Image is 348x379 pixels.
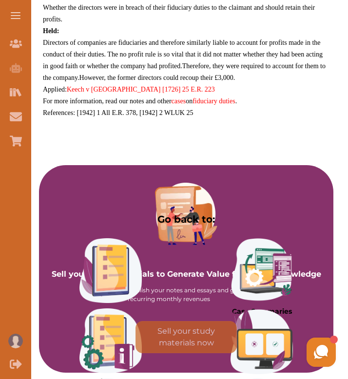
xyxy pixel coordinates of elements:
p: Sell your Study Materials to Generate Value from your Knowledge [52,241,321,280]
span: Held: [43,27,59,35]
img: essays.bbd8e656.png [79,308,142,373]
img: notes.1045d368.png [79,238,142,303]
a: cases [172,97,186,105]
button: [object Object] [135,321,237,353]
p: Go back to: [39,212,333,227]
span: Therefore, they were required to account for them to the company. [43,62,326,81]
p: Notes [79,306,142,317]
img: Purple card image [155,183,217,245]
a: fiduciary duties [193,97,235,105]
div: Publish your notes and essays and get recurring monthly revenues [128,286,245,303]
img: quiz.13fd77d7.png [231,308,293,374]
p: Case Summaries [231,306,293,317]
span: For more information, read our notes and other on . [43,97,237,105]
p: Sell your study materials now [140,325,232,349]
a: Keech v [GEOGRAPHIC_DATA] [1726] 25 E.R. 223 [67,86,215,93]
img: case-summaries.a8469726.png [231,238,293,303]
span: References: [1942] 1 All E.R. 378, [1942] 2 WLUK 25 [43,109,193,116]
span: Directors of companies are fiduciaries and therefore similarly liable to account for profits made... [43,39,323,70]
span: Whether the directors were in breach of their fiduciary duties to the claimant and should retain ... [43,4,315,23]
img: User profile [8,334,23,348]
iframe: HelpCrunch [114,335,338,369]
span: However, the former directors could recoup their £3,000. [79,74,235,81]
span: Applied: [43,86,215,93]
